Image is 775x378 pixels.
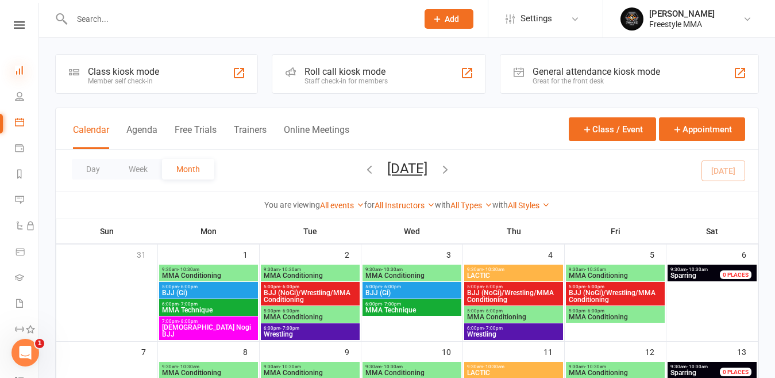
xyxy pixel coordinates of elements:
[263,267,357,272] span: 9:30am
[263,308,357,314] span: 5:00pm
[141,342,157,361] div: 7
[345,245,361,264] div: 2
[158,219,260,243] th: Mon
[670,272,696,280] span: Sparring
[72,159,114,180] button: Day
[585,364,606,369] span: - 10:30am
[483,267,504,272] span: - 10:30am
[161,324,256,338] span: [DEMOGRAPHIC_DATA] Nogi BJJ
[375,201,435,210] a: All Instructors
[483,364,504,369] span: - 10:30am
[466,326,561,331] span: 6:00pm
[114,159,162,180] button: Week
[178,267,199,272] span: - 10:30am
[161,272,256,279] span: MMA Conditioning
[568,284,662,289] span: 5:00pm
[137,245,157,264] div: 31
[687,364,708,369] span: - 10:30am
[569,117,656,141] button: Class / Event
[15,136,38,162] a: Payments
[381,267,403,272] span: - 10:30am
[304,77,388,85] div: Staff check-in for members
[382,301,401,307] span: - 7:00pm
[450,201,492,210] a: All Types
[659,117,745,141] button: Appointment
[484,308,503,314] span: - 6:00pm
[260,219,361,243] th: Tue
[466,331,561,338] span: Wrestling
[387,161,427,177] button: [DATE]
[620,7,643,30] img: thumb_image1660268831.png
[508,201,550,210] a: All Styles
[361,219,463,243] th: Wed
[568,289,662,303] span: BJJ (NoGi)/Wrestling/MMA Conditioning
[263,289,357,303] span: BJJ (NoGi)/Wrestling/MMA Conditioning
[15,110,38,136] a: Calendar
[720,368,751,376] div: 0 PLACES
[466,314,561,320] span: MMA Conditioning
[178,364,199,369] span: - 10:30am
[484,284,503,289] span: - 6:00pm
[263,326,357,331] span: 6:00pm
[280,326,299,331] span: - 7:00pm
[568,369,662,376] span: MMA Conditioning
[568,314,662,320] span: MMA Conditioning
[466,267,561,272] span: 9:30am
[365,369,459,376] span: MMA Conditioning
[466,369,561,376] span: LACTIC
[365,364,459,369] span: 9:30am
[543,342,564,361] div: 11
[466,364,561,369] span: 9:30am
[365,272,459,279] span: MMA Conditioning
[382,284,401,289] span: - 6:00pm
[15,240,38,266] a: Product Sales
[280,284,299,289] span: - 6:00pm
[548,245,564,264] div: 4
[435,200,450,209] strong: with
[670,267,734,272] span: 9:30am
[161,267,256,272] span: 9:30am
[585,284,604,289] span: - 6:00pm
[565,219,666,243] th: Fri
[126,124,157,149] button: Agenda
[161,364,256,369] span: 9:30am
[35,339,44,348] span: 1
[365,289,459,296] span: BJJ (Gi)
[484,326,503,331] span: - 7:00pm
[320,201,364,210] a: All events
[365,284,459,289] span: 5:00pm
[263,284,357,289] span: 5:00pm
[161,284,256,289] span: 5:00pm
[585,308,604,314] span: - 6:00pm
[15,162,38,188] a: Reports
[243,342,259,361] div: 8
[533,66,660,77] div: General attendance kiosk mode
[463,219,565,243] th: Thu
[56,219,158,243] th: Sun
[68,11,410,27] input: Search...
[446,245,462,264] div: 3
[15,59,38,85] a: Dashboard
[365,307,459,314] span: MMA Technique
[466,272,561,279] span: LACTIC
[243,245,259,264] div: 1
[280,364,301,369] span: - 10:30am
[162,159,214,180] button: Month
[161,319,256,324] span: 7:00pm
[161,289,256,296] span: BJJ (Gi)
[161,307,256,314] span: MMA Technique
[645,342,666,361] div: 12
[263,364,357,369] span: 9:30am
[568,267,662,272] span: 9:30am
[284,124,349,149] button: Online Meetings
[263,272,357,279] span: MMA Conditioning
[492,200,508,209] strong: with
[670,369,696,377] span: Sparring
[304,66,388,77] div: Roll call kiosk mode
[15,85,38,110] a: People
[179,301,198,307] span: - 7:00pm
[737,342,758,361] div: 13
[649,19,715,29] div: Freestyle MMA
[742,245,758,264] div: 6
[666,219,758,243] th: Sat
